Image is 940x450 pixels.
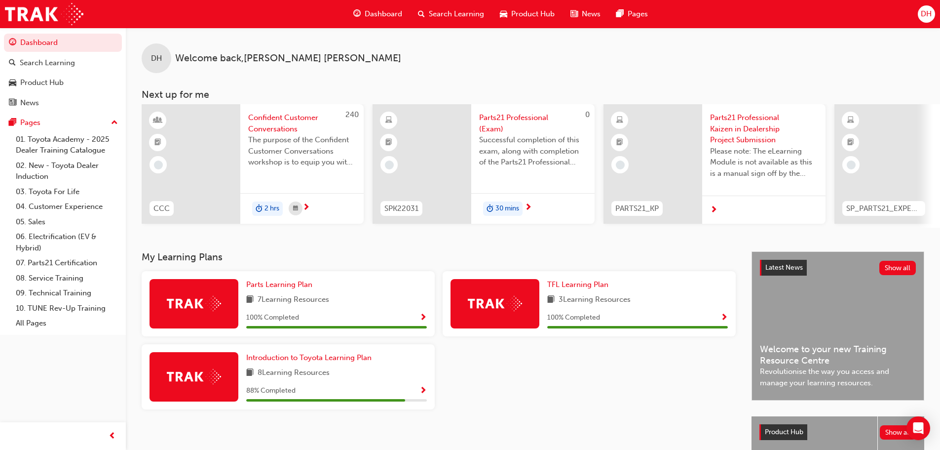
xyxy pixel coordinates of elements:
[563,4,608,24] a: news-iconNews
[487,203,493,215] span: duration-icon
[12,158,122,184] a: 02. New - Toyota Dealer Induction
[760,366,916,388] span: Revolutionise the way you access and manage your learning resources.
[12,214,122,230] a: 05. Sales
[12,286,122,301] a: 09. Technical Training
[246,352,376,364] a: Introduction to Toyota Learning Plan
[765,428,803,436] span: Product Hub
[246,294,254,306] span: book-icon
[585,110,590,119] span: 0
[582,8,601,20] span: News
[419,385,427,397] button: Show Progress
[752,251,924,401] a: Latest NewsShow allWelcome to your new Training Resource CentreRevolutionise the way you access a...
[302,204,310,212] span: next-icon
[154,161,163,169] span: learningRecordVerb_NONE-icon
[759,424,916,440] a: Product HubShow all
[479,112,587,134] span: Parts21 Professional (Exam)
[760,344,916,366] span: Welcome to your new Training Resource Centre
[246,280,312,289] span: Parts Learning Plan
[248,112,356,134] span: Confident Customer Conversations
[547,312,600,324] span: 100 % Completed
[616,114,623,127] span: learningResourceType_ELEARNING-icon
[175,53,401,64] span: Welcome back , [PERSON_NAME] [PERSON_NAME]
[12,316,122,331] a: All Pages
[353,8,361,20] span: guage-icon
[20,117,40,128] div: Pages
[608,4,656,24] a: pages-iconPages
[5,3,83,25] img: Trak
[906,416,930,440] div: Open Intercom Messenger
[4,54,122,72] a: Search Learning
[246,367,254,379] span: book-icon
[765,263,803,272] span: Latest News
[167,296,221,311] img: Trak
[385,136,392,149] span: booktick-icon
[258,294,329,306] span: 7 Learning Resources
[628,8,648,20] span: Pages
[20,77,64,88] div: Product Hub
[12,301,122,316] a: 10. TUNE Rev-Up Training
[511,8,555,20] span: Product Hub
[4,114,122,132] button: Pages
[880,425,917,440] button: Show all
[720,312,728,324] button: Show Progress
[126,89,940,100] h3: Next up for me
[109,430,116,443] span: prev-icon
[154,114,161,127] span: learningResourceType_INSTRUCTOR_LED-icon
[4,34,122,52] a: Dashboard
[256,203,263,215] span: duration-icon
[710,146,818,179] span: Please note: The eLearning Module is not available as this is a manual sign off by the Dealer Pro...
[248,134,356,168] span: The purpose of the Confident Customer Conversations workshop is to equip you with tools to commun...
[142,104,364,224] a: 240CCCConfident Customer ConversationsThe purpose of the Confident Customer Conversations worksho...
[615,203,659,214] span: PARTS21_KP
[468,296,522,311] img: Trak
[419,387,427,396] span: Show Progress
[385,161,394,169] span: learningRecordVerb_NONE-icon
[429,8,484,20] span: Search Learning
[9,59,16,68] span: search-icon
[154,136,161,149] span: booktick-icon
[20,97,39,109] div: News
[12,271,122,286] a: 08. Service Training
[710,206,717,215] span: next-icon
[547,279,612,290] a: TFL Learning Plan
[525,204,532,212] span: next-icon
[847,114,854,127] span: learningResourceType_ELEARNING-icon
[500,8,507,20] span: car-icon
[167,369,221,384] img: Trak
[495,203,519,214] span: 30 mins
[20,57,75,69] div: Search Learning
[9,99,16,108] span: news-icon
[419,314,427,323] span: Show Progress
[258,367,330,379] span: 8 Learning Resources
[12,184,122,200] a: 03. Toyota For Life
[918,5,935,23] button: DH
[9,79,16,87] span: car-icon
[384,203,418,214] span: SPK22031
[720,314,728,323] span: Show Progress
[151,53,162,64] span: DH
[547,280,608,289] span: TFL Learning Plan
[12,229,122,255] a: 06. Electrification (EV & Hybrid)
[616,8,624,20] span: pages-icon
[921,8,932,20] span: DH
[12,255,122,271] a: 07. Parts21 Certification
[4,94,122,112] a: News
[760,260,916,276] a: Latest NewsShow all
[879,261,916,275] button: Show all
[419,312,427,324] button: Show Progress
[9,39,16,47] span: guage-icon
[373,104,595,224] a: 0SPK22031Parts21 Professional (Exam)Successful completion of this exam, along with completion of ...
[603,104,826,224] a: PARTS21_KPParts21 Professional Kaizen in Dealership Project SubmissionPlease note: The eLearning ...
[846,203,921,214] span: SP_PARTS21_EXPERTP1_1223_EL
[479,134,587,168] span: Successful completion of this exam, along with completion of the Parts21 Professional eLearning m...
[365,8,402,20] span: Dashboard
[142,251,736,263] h3: My Learning Plans
[4,74,122,92] a: Product Hub
[246,385,296,397] span: 88 % Completed
[246,312,299,324] span: 100 % Completed
[12,199,122,214] a: 04. Customer Experience
[345,4,410,24] a: guage-iconDashboard
[847,161,856,169] span: learningRecordVerb_NONE-icon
